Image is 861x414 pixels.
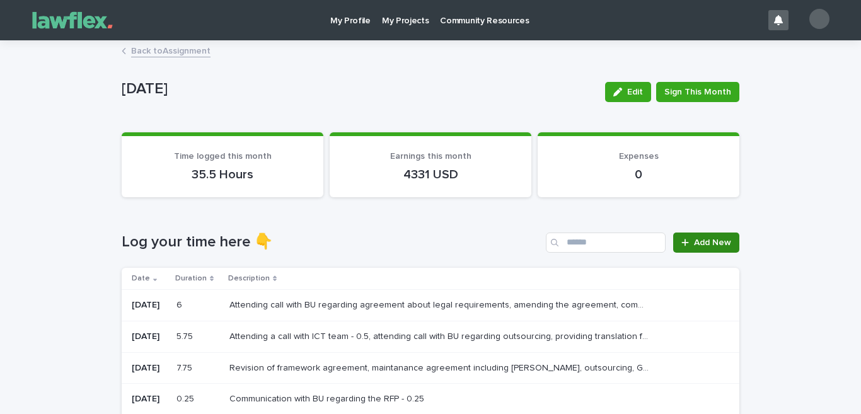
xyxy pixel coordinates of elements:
[132,363,166,374] p: [DATE]
[122,80,595,98] p: [DATE]
[176,360,195,374] p: 7.75
[546,233,666,253] input: Search
[605,82,651,102] button: Edit
[122,352,739,384] tr: [DATE]7.757.75 Revision of framework agreement, maintanance agreement including [PERSON_NAME], ou...
[345,167,516,182] p: 4331 USD
[25,8,120,33] img: Gnvw4qrBSHOAfo8VMhG6
[175,272,207,285] p: Duration
[122,289,739,321] tr: [DATE]66 Attending call with BU regarding agreement about legal requirements, amending the agreem...
[228,272,270,285] p: Description
[619,152,659,161] span: Expenses
[664,86,731,98] span: Sign This Month
[131,43,211,57] a: Back toAssignment
[132,331,166,342] p: [DATE]
[132,272,150,285] p: Date
[229,391,427,405] p: Communication with BU regarding the RFP - 0.25
[176,329,195,342] p: 5.75
[176,391,197,405] p: 0.25
[656,82,739,102] button: Sign This Month
[122,321,739,352] tr: [DATE]5.755.75 Attending a call with ICT team - 0.5, attending call with BU regarding outsourcing...
[229,329,652,342] p: Attending a call with ICT team - 0.5, attending call with BU regarding outsourcing, providing tra...
[229,360,652,374] p: Revision of framework agreement, maintanance agreement including DORA, outsourcing, GDPR attachme...
[132,394,166,405] p: [DATE]
[174,152,272,161] span: Time logged this month
[694,238,731,247] span: Add New
[229,297,652,311] p: Attending call with BU regarding agreement about legal requirements, amending the agreement, comm...
[390,152,471,161] span: Earnings this month
[673,233,739,253] a: Add New
[122,233,541,251] h1: Log your time here 👇
[627,88,643,96] span: Edit
[132,300,166,311] p: [DATE]
[137,167,308,182] p: 35.5 Hours
[553,167,724,182] p: 0
[176,297,185,311] p: 6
